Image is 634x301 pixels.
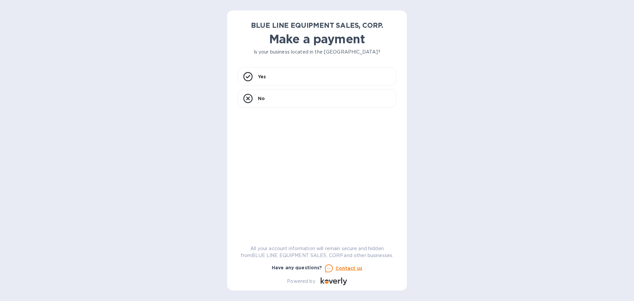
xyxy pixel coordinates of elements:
p: Is your business located in the [GEOGRAPHIC_DATA]? [238,49,396,56]
p: Yes [258,73,266,80]
p: No [258,95,265,102]
b: Have any questions? [272,265,322,270]
h1: Make a payment [238,32,396,46]
p: Powered by [287,278,315,285]
b: BLUE LINE EQUIPMENT SALES, CORP. [251,21,383,29]
p: All your account information will remain secure and hidden from BLUE LINE EQUIPMENT SALES, CORP. ... [238,245,396,259]
u: Contact us [335,266,363,271]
